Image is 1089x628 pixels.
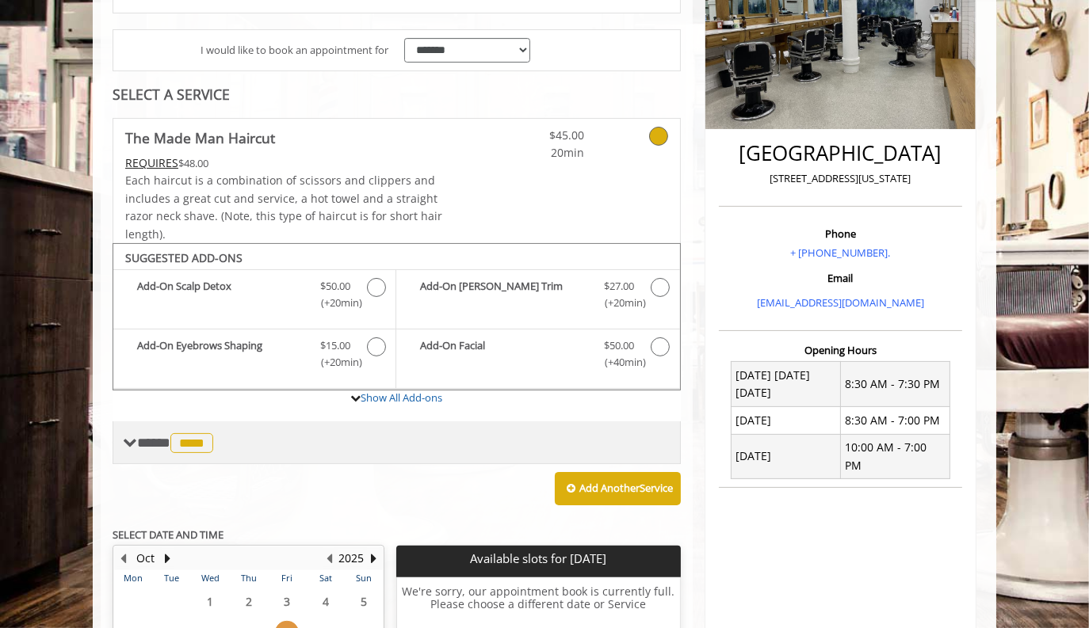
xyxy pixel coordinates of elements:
button: 2025 [338,550,364,567]
button: Oct [137,550,155,567]
b: Add-On Facial [420,337,588,371]
button: Next Month [162,550,174,567]
span: (+20min ) [312,354,359,371]
th: Fri [268,570,306,586]
a: + [PHONE_NUMBER]. [790,245,890,260]
b: SUGGESTED ADD-ONS [125,250,243,265]
h2: [GEOGRAPHIC_DATA] [723,142,958,165]
span: $45.00 [491,127,584,144]
td: [DATE] [732,407,841,434]
td: 10:00 AM - 7:00 PM [840,434,950,479]
span: (+20min ) [312,295,359,311]
span: This service needs some Advance to be paid before we block your appointment [125,155,178,170]
b: Add-On Scalp Detox [137,278,304,311]
b: The Made Man Haircut [125,127,275,149]
th: Tue [152,570,190,586]
button: Previous Year [323,550,335,567]
label: Add-On Beard Trim [404,278,671,315]
th: Wed [191,570,229,586]
h3: Phone [723,228,958,239]
p: [STREET_ADDRESS][US_STATE] [723,170,958,187]
b: Add-On [PERSON_NAME] Trim [420,278,588,311]
b: SELECT DATE AND TIME [113,527,224,542]
button: Next Year [367,550,380,567]
span: $50.00 [605,337,635,354]
a: Show All Add-ons [361,390,442,405]
label: Add-On Facial [404,337,671,375]
span: $27.00 [605,278,635,295]
span: (+40min ) [596,354,643,371]
th: Thu [229,570,267,586]
h3: Email [723,272,958,284]
td: [DATE] [732,434,841,479]
td: 8:30 AM - 7:30 PM [840,362,950,407]
th: Mon [114,570,152,586]
span: $50.00 [320,278,350,295]
b: Add-On Eyebrows Shaping [137,337,304,371]
button: Add AnotherService [555,472,681,505]
button: Previous Month [117,550,130,567]
div: The Made Man Haircut Add-onS [113,243,681,390]
td: 8:30 AM - 7:00 PM [840,407,950,434]
th: Sun [345,570,384,586]
b: Add Another Service [579,481,673,495]
div: SELECT A SERVICE [113,87,681,102]
label: Add-On Scalp Detox [121,278,388,315]
div: $48.00 [125,154,444,172]
span: (+20min ) [596,295,643,311]
p: Available slots for [DATE] [403,552,674,565]
span: $15.00 [320,337,350,354]
a: [EMAIL_ADDRESS][DOMAIN_NAME] [757,295,924,310]
th: Sat [306,570,344,586]
span: I would like to book an appointment for [201,42,388,59]
span: Each haircut is a combination of scissors and clippers and includes a great cut and service, a ho... [125,173,442,241]
td: [DATE] [DATE] [DATE] [732,362,841,407]
span: 20min [491,144,584,162]
label: Add-On Eyebrows Shaping [121,337,388,375]
h3: Opening Hours [719,344,962,356]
